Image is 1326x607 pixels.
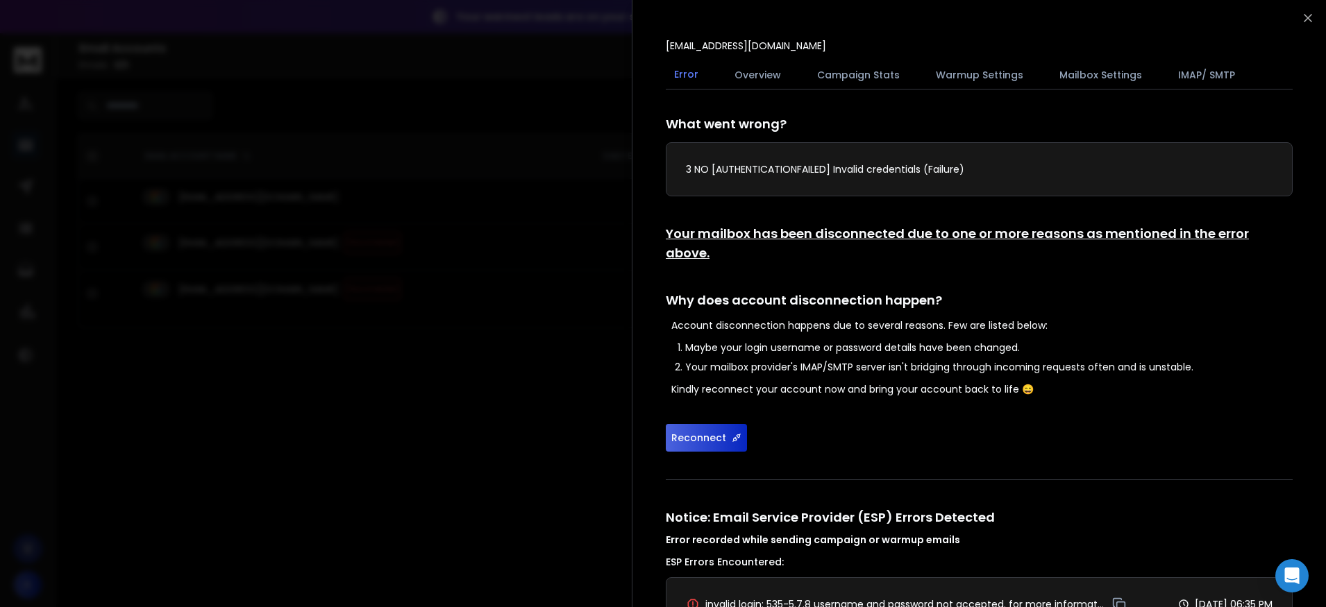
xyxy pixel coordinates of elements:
[726,60,789,90] button: Overview
[666,224,1293,263] h1: Your mailbox has been disconnected due to one or more reasons as mentioned in the error above.
[686,162,1273,176] p: 3 NO [AUTHENTICATIONFAILED] Invalid credentials (Failure)
[666,424,747,452] button: Reconnect
[666,39,826,53] p: [EMAIL_ADDRESS][DOMAIN_NAME]
[1051,60,1150,90] button: Mailbox Settings
[666,114,1293,134] h1: What went wrong?
[671,318,1293,332] p: Account disconnection happens due to several reasons. Few are listed below:
[685,341,1293,354] li: Maybe your login username or password details have been changed.
[666,59,707,91] button: Error
[1275,559,1309,592] div: Open Intercom Messenger
[685,360,1293,374] li: Your mailbox provider's IMAP/SMTP server isn't bridging through incoming requests often and is un...
[671,382,1293,396] p: Kindly reconnect your account now and bring your account back to life 😄
[666,533,1293,547] h4: Error recorded while sending campaign or warmup emails
[809,60,908,90] button: Campaign Stats
[1170,60,1243,90] button: IMAP/ SMTP
[666,508,1293,547] h1: Notice: Email Service Provider (ESP) Errors Detected
[666,555,1293,569] h3: ESP Errors Encountered:
[928,60,1032,90] button: Warmup Settings
[666,291,1293,310] h1: Why does account disconnection happen?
